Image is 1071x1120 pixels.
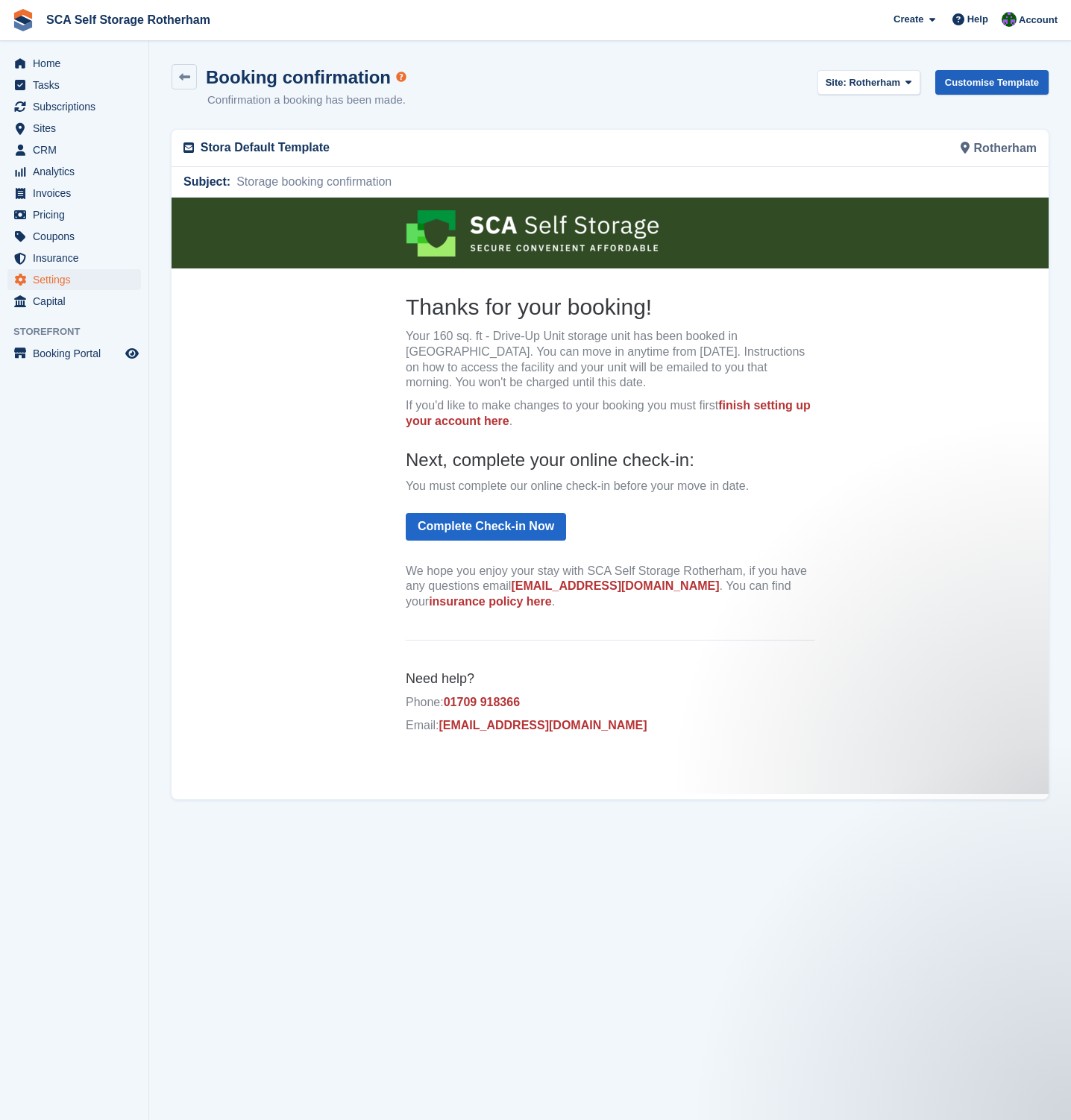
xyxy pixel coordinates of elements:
span: Invoices [33,183,122,204]
a: menu [7,53,141,74]
a: menu [7,139,141,160]
p: You must complete our online check-in before your move in date. [234,281,643,297]
p: Phone: [234,497,643,513]
a: menu [7,118,141,139]
span: Sites [33,118,122,139]
img: stora-icon-8386f47178a22dfd0bd8f6a31ec36ba5ce8667c1dd55bd0f319d3a0aa187defe.svg [12,9,34,31]
a: Customise Template [935,70,1049,95]
span: Subject: [183,173,230,191]
span: Subscriptions [33,96,122,117]
a: SCA Self Storage Rotherham [40,7,216,32]
span: Account [1019,13,1058,28]
a: finish setting up your account here [234,201,639,230]
strong: Site: [826,77,847,88]
button: Site: Rotherham [817,70,920,95]
p: Your 160 sq. ft - Drive-Up Unit storage unit has been booked in [GEOGRAPHIC_DATA]. You can move i... [234,131,643,193]
a: menu [7,248,141,268]
div: Rotherham [610,130,1046,166]
a: menu [7,183,141,204]
a: menu [7,75,141,95]
span: Pricing [33,204,122,225]
span: Coupons [33,226,122,247]
h2: Thanks for your booking! [234,95,643,124]
h4: Next, complete your online check-in: [234,251,643,274]
div: Tooltip anchor [395,70,408,84]
a: [EMAIL_ADDRESS][DOMAIN_NAME] [267,521,475,534]
a: 01709 918366 [272,498,348,511]
a: Complete Check-in Now [234,315,395,343]
h6: Need help? [234,473,643,490]
span: Help [967,12,988,27]
a: menu [7,161,141,182]
span: Tasks [33,75,122,95]
p: Confirmation a booking has been made. [207,92,406,109]
a: Preview store [123,345,141,362]
span: Insurance [33,248,122,268]
img: Ross Chapman [1002,12,1017,27]
a: menu [7,269,141,290]
a: menu [7,204,141,225]
span: Settings [33,269,122,290]
h1: Booking confirmation [206,67,391,87]
span: CRM [33,139,122,160]
p: We hope you enjoy your stay with SCA Self Storage Rotherham, if you have any questions email . Yo... [234,366,643,412]
span: Capital [33,291,122,312]
img: SCA Self Storage Rotherham Logo [234,13,488,59]
span: Create [893,12,923,27]
a: menu [7,96,141,117]
p: If you'd like to make changes to your booking you must first . [234,201,643,232]
p: Email: [234,520,643,536]
span: Storage booking confirmation [230,173,392,191]
span: Storefront [13,324,148,339]
a: menu [7,343,141,364]
span: Analytics [33,161,122,182]
a: menu [7,226,141,247]
span: Booking Portal [33,343,122,364]
span: Rotherham [849,77,900,88]
a: menu [7,291,141,312]
p: Stora Default Template [201,139,601,157]
span: Home [33,53,122,74]
a: insurance policy here [257,397,380,410]
a: [EMAIL_ADDRESS][DOMAIN_NAME] [339,382,547,394]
